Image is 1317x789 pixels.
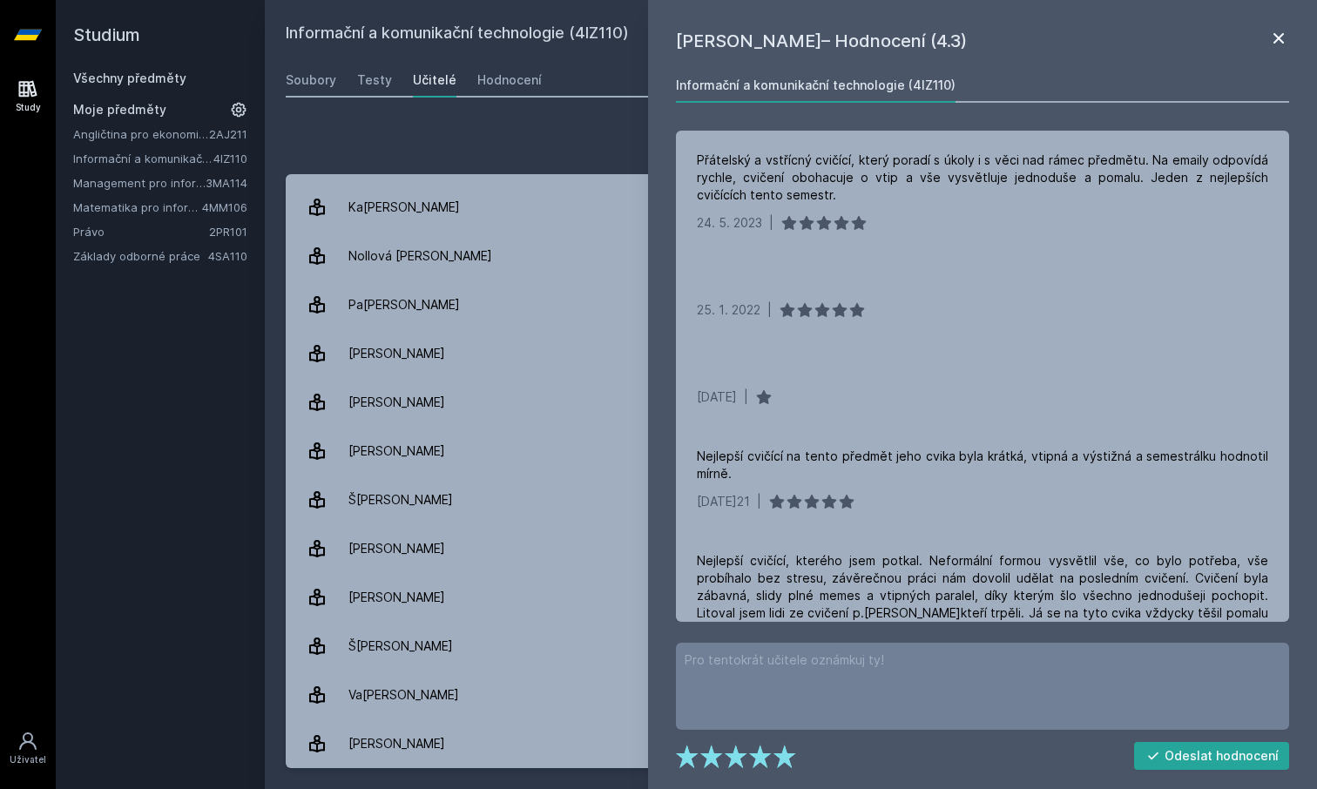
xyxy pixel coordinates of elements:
[413,63,456,98] a: Učitelé
[348,190,460,225] div: Ka[PERSON_NAME]
[73,199,202,216] a: Matematika pro informatiky
[697,552,1268,639] div: Nejlepší cvičící, kterého jsem potkal. Neformální formou vysvětlil vše, co bylo potřeba, vše prob...
[757,493,761,510] div: |
[73,247,208,265] a: Základy odborné práce
[348,531,445,566] div: [PERSON_NAME]
[413,71,456,89] div: Učitelé
[286,573,1296,622] a: [PERSON_NAME] 6 hodnocení 4.3
[357,71,392,89] div: Testy
[477,71,542,89] div: Hodnocení
[73,223,209,240] a: Právo
[286,622,1296,671] a: Š[PERSON_NAME] 4 hodnocení 5.0
[16,101,41,114] div: Study
[348,287,460,322] div: Pa[PERSON_NAME]
[697,388,737,406] div: [DATE]
[286,378,1296,427] a: [PERSON_NAME] 2 hodnocení 5.0
[477,63,542,98] a: Hodnocení
[697,214,762,232] div: 24. 5. 2023
[286,671,1296,719] a: Va[PERSON_NAME] 12 hodnocení 3.1
[3,70,52,123] a: Study
[10,753,46,766] div: Uživatel
[348,678,459,712] div: Va[PERSON_NAME]
[348,336,445,371] div: [PERSON_NAME]
[357,63,392,98] a: Testy
[208,249,247,263] a: 4SA110
[286,71,336,89] div: Soubory
[286,524,1296,573] a: [PERSON_NAME] 6 hodnocení 3.8
[286,232,1296,280] a: Nollová [PERSON_NAME] 9 hodnocení 4.8
[73,125,209,143] a: Angličtina pro ekonomická studia 1 (B2/C1)
[286,21,1096,49] h2: Informační a komunikační technologie (4IZ110)
[348,434,445,469] div: [PERSON_NAME]
[73,150,213,167] a: Informační a komunikační technologie
[209,127,247,141] a: 2AJ211
[73,101,166,118] span: Moje předměty
[73,174,206,192] a: Management pro informatiky a statistiky
[286,280,1296,329] a: Pa[PERSON_NAME] 29 hodnocení 2.8
[744,388,748,406] div: |
[209,225,247,239] a: 2PR101
[348,580,445,615] div: [PERSON_NAME]
[767,301,772,319] div: |
[202,200,247,214] a: 4MM106
[769,214,773,232] div: |
[213,152,247,165] a: 4IZ110
[697,448,1268,482] div: Nejlepší cvičící na tento předmět jeho cvika byla krátká, vtipná a výstižná a semestrálku hodnoti...
[697,152,1268,204] div: Přátelský a vstřícný cvičící, který poradí s úkoly i s věci nad rámec předmětu. Na emaily odpovíd...
[3,722,52,775] a: Uživatel
[206,176,247,190] a: 3MA114
[348,385,445,420] div: [PERSON_NAME]
[697,493,750,510] div: [DATE]21
[348,629,453,664] div: Š[PERSON_NAME]
[286,475,1296,524] a: Š[PERSON_NAME] 12 hodnocení 4.8
[286,183,1296,232] a: Ka[PERSON_NAME] 6 hodnocení 1.5
[348,726,445,761] div: [PERSON_NAME]
[348,482,453,517] div: Š[PERSON_NAME]
[73,71,186,85] a: Všechny předměty
[697,301,760,319] div: 25. 1. 2022
[286,719,1296,768] a: [PERSON_NAME] 1 hodnocení 5.0
[286,427,1296,475] a: [PERSON_NAME] 8 hodnocení 5.0
[348,239,492,273] div: Nollová [PERSON_NAME]
[286,63,336,98] a: Soubory
[1134,742,1290,770] button: Odeslat hodnocení
[286,329,1296,378] a: [PERSON_NAME] 14 hodnocení 3.0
